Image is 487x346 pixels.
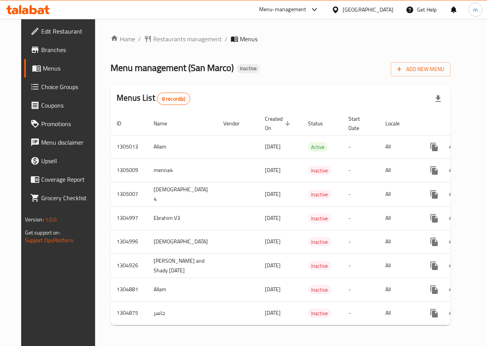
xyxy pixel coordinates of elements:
[308,190,331,199] span: Inactive
[443,209,462,228] button: Change Status
[110,34,450,44] nav: breadcrumb
[425,209,443,228] button: more
[240,34,258,44] span: Menus
[308,238,331,246] span: Inactive
[379,159,419,182] td: All
[41,27,96,36] span: Edit Restaurant
[24,96,102,115] a: Coupons
[379,182,419,206] td: All
[308,214,331,223] span: Inactive
[348,114,370,133] span: Start Date
[342,278,379,301] td: -
[110,34,135,44] a: Home
[147,206,217,230] td: Ebrahim V3
[237,64,260,73] div: Inactive
[110,230,147,253] td: 1304996
[265,260,281,270] span: [DATE]
[425,304,443,322] button: more
[308,309,331,318] div: Inactive
[342,135,379,159] td: -
[342,182,379,206] td: -
[308,119,333,128] span: Status
[443,304,462,322] button: Change Status
[379,206,419,230] td: All
[110,206,147,230] td: 1304997
[342,159,379,182] td: -
[41,156,96,165] span: Upsell
[342,206,379,230] td: -
[41,175,96,184] span: Coverage Report
[117,92,190,105] h2: Menus List
[265,165,281,175] span: [DATE]
[41,119,96,128] span: Promotions
[265,284,281,294] span: [DATE]
[223,119,249,128] span: Vendor
[117,119,131,128] span: ID
[425,138,443,156] button: more
[265,142,281,152] span: [DATE]
[154,119,177,128] span: Name
[24,22,102,41] a: Edit Restaurant
[41,101,96,110] span: Coupons
[147,278,217,301] td: Allam
[265,213,281,223] span: [DATE]
[41,45,96,54] span: Branches
[425,257,443,275] button: more
[24,170,102,189] a: Coverage Report
[110,135,147,159] td: 1305013
[443,161,462,180] button: Change Status
[397,64,444,74] span: Add New Menu
[24,152,102,170] a: Upsell
[138,34,141,44] li: /
[379,301,419,325] td: All
[144,34,222,44] a: Restaurants management
[443,257,462,275] button: Change Status
[308,309,331,318] span: Inactive
[25,214,44,224] span: Version:
[43,64,96,73] span: Menus
[237,65,260,72] span: Inactive
[24,78,102,96] a: Choice Groups
[265,114,293,133] span: Created On
[24,133,102,152] a: Menu disclaimer
[342,301,379,325] td: -
[308,262,331,270] span: Inactive
[473,5,478,14] span: m
[147,135,217,159] td: Allam
[379,278,419,301] td: All
[265,236,281,246] span: [DATE]
[308,143,328,152] span: Active
[110,159,147,182] td: 1305009
[24,59,102,78] a: Menus
[443,280,462,299] button: Change Status
[41,82,96,91] span: Choice Groups
[45,214,57,224] span: 1.0.0
[147,253,217,278] td: [PERSON_NAME] and Shady [DATE]
[343,5,393,14] div: [GEOGRAPHIC_DATA]
[425,233,443,251] button: more
[308,142,328,152] div: Active
[147,301,217,325] td: جاسر
[259,5,306,14] div: Menu-management
[443,138,462,156] button: Change Status
[147,182,217,206] td: [DEMOGRAPHIC_DATA] 4
[41,193,96,203] span: Grocery Checklist
[308,166,331,175] div: Inactive
[342,230,379,253] td: -
[308,285,331,294] div: Inactive
[157,95,190,103] span: 8 record(s)
[110,278,147,301] td: 1304881
[379,135,419,159] td: All
[385,119,410,128] span: Locale
[308,214,331,223] div: Inactive
[379,253,419,278] td: All
[110,182,147,206] td: 1305007
[147,230,217,253] td: [DEMOGRAPHIC_DATA]
[24,189,102,207] a: Grocery Checklist
[153,34,222,44] span: Restaurants management
[443,233,462,251] button: Change Status
[265,308,281,318] span: [DATE]
[342,253,379,278] td: -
